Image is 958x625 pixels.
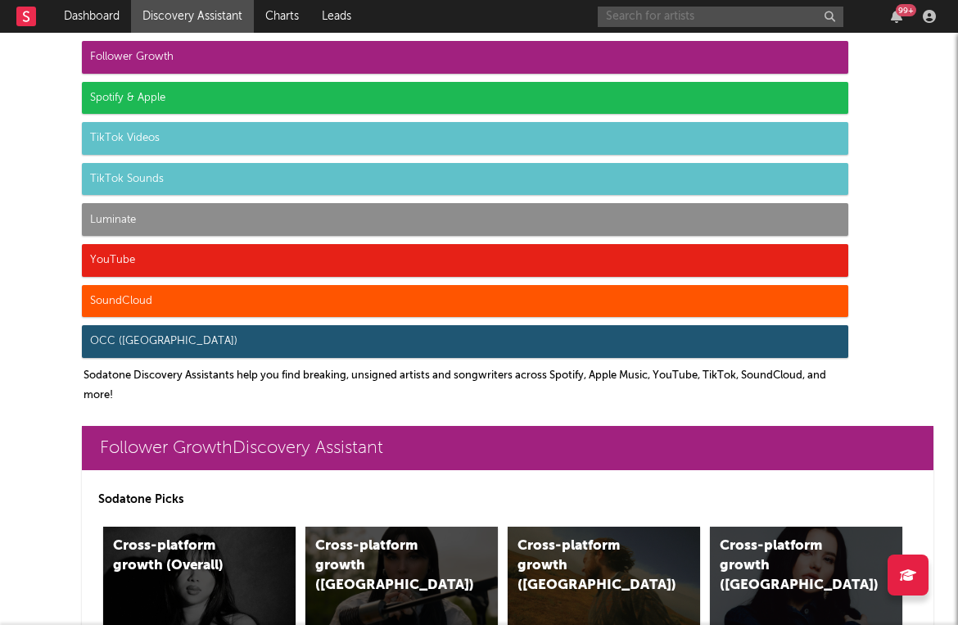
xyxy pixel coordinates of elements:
div: Cross-platform growth ([GEOGRAPHIC_DATA]) [720,537,858,596]
div: Cross-platform growth ([GEOGRAPHIC_DATA]) [517,537,656,596]
div: TikTok Videos [82,122,848,155]
div: SoundCloud [82,285,848,318]
div: Spotify & Apple [82,82,848,115]
div: Luminate [82,203,848,236]
div: 99 + [896,4,916,16]
div: Follower Growth [82,41,848,74]
div: Cross-platform growth (Overall) [113,537,251,576]
div: TikTok Sounds [82,163,848,196]
p: Sodatone Picks [98,490,917,510]
div: Cross-platform growth ([GEOGRAPHIC_DATA]) [315,537,454,596]
p: Sodatone Discovery Assistants help you find breaking, unsigned artists and songwriters across Spo... [84,366,848,405]
input: Search for artists [598,7,843,27]
a: Follower GrowthDiscovery Assistant [82,426,933,470]
div: YouTube [82,244,848,277]
button: 99+ [891,10,902,23]
div: OCC ([GEOGRAPHIC_DATA]) [82,325,848,358]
